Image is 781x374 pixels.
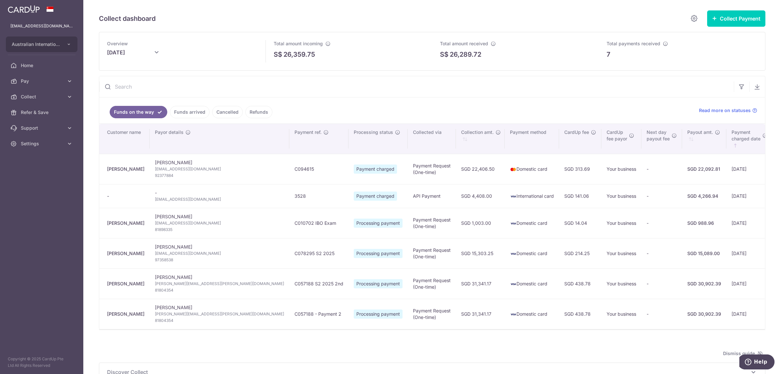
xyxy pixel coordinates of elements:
[107,250,144,257] div: [PERSON_NAME]
[726,268,772,299] td: [DATE]
[559,184,601,208] td: SGD 141.06
[559,299,601,329] td: SGD 438.78
[274,41,323,46] span: Total amount incoming
[150,299,289,329] td: [PERSON_NAME]
[107,166,144,172] div: [PERSON_NAME]
[601,184,641,208] td: Your business
[726,154,772,184] td: [DATE]
[107,311,144,317] div: [PERSON_NAME]
[559,268,601,299] td: SGD 438.78
[155,250,284,257] span: [EMAIL_ADDRESS][DOMAIN_NAME]
[155,287,284,294] span: 81804354
[641,184,682,208] td: -
[732,129,760,142] span: Payment charged date
[510,311,516,318] img: visa-sm-192604c4577d2d35970c8ed26b86981c2741ebd56154ab54ad91a526f0f24972.png
[726,238,772,268] td: [DATE]
[510,166,516,173] img: mastercard-sm-87a3fd1e0bddd137fecb07648320f44c262e2538e7db6024463105ddbc961eb2.png
[510,193,516,200] img: visa-sm-192604c4577d2d35970c8ed26b86981c2741ebd56154ab54ad91a526f0f24972.png
[687,129,713,136] span: Payout amt.
[21,62,64,69] span: Home
[601,238,641,268] td: Your business
[739,354,774,371] iframe: Opens a widget where you can find more information
[274,50,282,59] span: S$
[408,124,456,154] th: Collected via
[456,208,505,238] td: SGD 1,003.00
[21,78,64,84] span: Pay
[155,280,284,287] span: [PERSON_NAME][EMAIL_ADDRESS][PERSON_NAME][DOMAIN_NAME]
[461,129,494,136] span: Collection amt.
[289,124,349,154] th: Payment ref.
[155,311,284,317] span: [PERSON_NAME][EMAIL_ADDRESS][PERSON_NAME][DOMAIN_NAME]
[354,192,397,201] span: Payment charged
[682,124,726,154] th: Payout amt. : activate to sort column ascending
[354,249,403,258] span: Processing payment
[456,184,505,208] td: SGD 4,408.00
[456,238,505,268] td: SGD 15,303.25
[99,13,156,24] h5: Collect dashboard
[440,41,488,46] span: Total amount received
[505,184,559,208] td: International card
[687,250,721,257] div: SGD 15,089.00
[289,268,349,299] td: C057188 S2 2025 2nd
[450,50,481,59] p: 26,289.72
[107,220,144,226] div: [PERSON_NAME]
[601,299,641,329] td: Your business
[289,184,349,208] td: 3528
[150,124,289,154] th: Payor details
[150,184,289,208] td: -
[699,107,751,114] span: Read more on statuses
[354,129,393,136] span: Processing status
[601,154,641,184] td: Your business
[456,268,505,299] td: SGD 31,341.17
[456,124,505,154] th: Collection amt. : activate to sort column ascending
[687,280,721,287] div: SGD 30,902.39
[440,50,448,59] span: S$
[212,106,243,118] a: Cancelled
[559,154,601,184] td: SGD 313.69
[559,208,601,238] td: SGD 14.04
[505,154,559,184] td: Domestic card
[150,208,289,238] td: [PERSON_NAME]
[6,36,77,52] button: Australian International School Pte Ltd
[510,220,516,227] img: visa-sm-192604c4577d2d35970c8ed26b86981c2741ebd56154ab54ad91a526f0f24972.png
[12,41,60,48] span: Australian International School Pte Ltd
[155,317,284,324] span: 81804354
[726,124,772,154] th: Paymentcharged date : activate to sort column ascending
[408,238,456,268] td: Payment Request (One-time)
[726,184,772,208] td: [DATE]
[707,10,765,27] button: Collect Payment
[99,124,150,154] th: Customer name
[641,268,682,299] td: -
[155,129,184,136] span: Payor details
[510,251,516,257] img: visa-sm-192604c4577d2d35970c8ed26b86981c2741ebd56154ab54ad91a526f0f24972.png
[687,220,721,226] div: SGD 988.96
[505,124,559,154] th: Payment method
[15,5,28,10] span: Help
[283,50,315,59] p: 26,359.75
[155,196,284,203] span: [EMAIL_ADDRESS][DOMAIN_NAME]
[601,124,641,154] th: CardUpfee payor
[150,238,289,268] td: [PERSON_NAME]
[354,309,403,319] span: Processing payment
[408,208,456,238] td: Payment Request (One-time)
[726,299,772,329] td: [DATE]
[607,129,627,142] span: CardUp fee payor
[408,299,456,329] td: Payment Request (One-time)
[687,311,721,317] div: SGD 30,902.39
[641,208,682,238] td: -
[354,219,403,228] span: Processing payment
[564,129,589,136] span: CardUp fee
[110,106,167,118] a: Funds on the way
[505,238,559,268] td: Domestic card
[107,193,144,199] div: -
[699,107,757,114] a: Read more on statuses
[155,172,284,179] span: 92377884
[641,124,682,154] th: Next daypayout fee
[155,226,284,233] span: 81898335
[21,125,64,131] span: Support
[150,154,289,184] td: [PERSON_NAME]
[155,257,284,263] span: 97358538
[687,166,721,172] div: SGD 22,092.81
[505,299,559,329] td: Domestic card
